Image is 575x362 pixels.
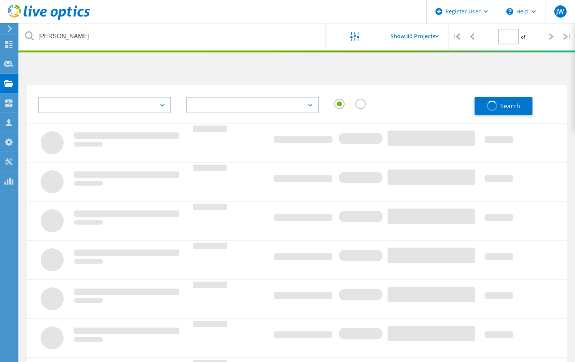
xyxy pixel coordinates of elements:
[475,97,532,115] button: Search
[8,16,90,21] a: Live Optics Dashboard
[559,23,575,50] div: |
[556,8,564,15] span: JW
[19,23,326,50] input: undefined
[449,23,464,50] div: |
[506,8,513,15] svg: \n
[521,34,525,40] span: of
[500,102,520,110] span: Search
